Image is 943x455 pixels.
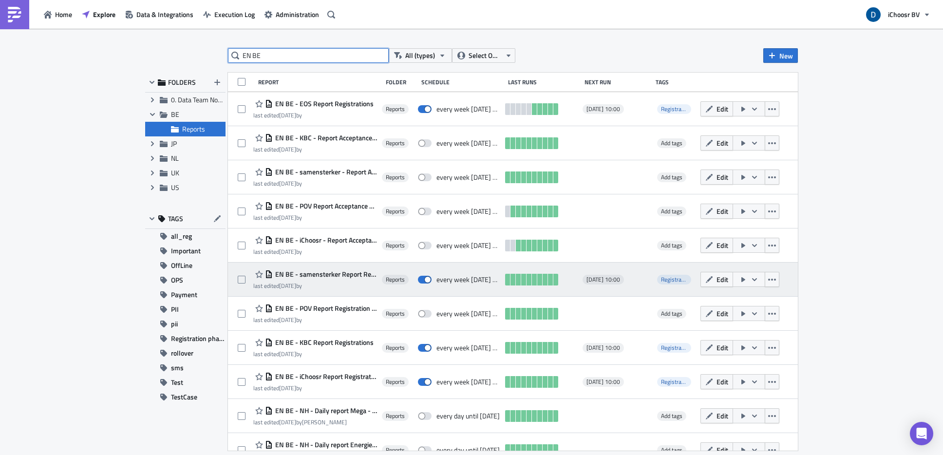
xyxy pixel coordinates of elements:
[171,168,179,178] span: UK
[171,375,183,390] span: Test
[171,317,178,331] span: pii
[276,9,319,19] span: Administration
[253,350,374,358] div: last edited by
[145,273,226,287] button: OPS
[436,207,501,216] div: every week on Monday until July 1, 2025
[436,446,500,455] div: every day until April 7, 2025
[700,101,733,116] button: Edit
[145,360,226,375] button: sms
[273,304,377,313] span: EN BE - POV Report Registration phase
[386,139,405,147] span: Reports
[171,109,179,119] span: BE
[661,104,707,114] span: Registration phase
[436,412,500,420] div: every day until July 1, 2025
[717,377,728,387] span: Edit
[436,139,501,148] div: every week on Monday until July 1, 2025
[421,78,503,86] div: Schedule
[253,146,377,153] div: last edited by
[253,214,377,221] div: last edited by
[168,78,196,87] span: FOLDERS
[260,7,324,22] button: Administration
[386,446,405,454] span: Reports
[279,315,296,324] time: 2025-05-19T09:28:07Z
[656,78,697,86] div: Tags
[661,445,682,455] span: Add tags
[198,7,260,22] button: Execution Log
[253,112,374,119] div: last edited by
[586,378,620,386] span: [DATE] 10:00
[717,308,728,319] span: Edit
[279,247,296,256] time: 2025-05-19T09:26:29Z
[182,124,205,134] span: Reports
[273,99,374,108] span: EN BE - EOS Report Registrations
[469,50,501,61] span: Select Owner
[279,383,296,393] time: 2025-07-23T14:56:16Z
[279,281,296,290] time: 2025-09-02T11:35:53Z
[436,309,501,318] div: every week on Monday until May 20, 2025
[717,240,728,250] span: Edit
[717,445,728,455] span: Edit
[273,202,377,210] span: EN BE - POV Report Acceptance phase May 2025
[386,412,405,420] span: Reports
[386,310,405,318] span: Reports
[586,105,620,113] span: [DATE] 10:00
[55,9,72,19] span: Home
[661,241,682,250] span: Add tags
[436,241,501,250] div: every week on Monday until July 1, 2025
[657,309,686,319] span: Add tags
[586,276,620,284] span: [DATE] 10:00
[657,411,686,421] span: Add tags
[214,9,255,19] span: Execution Log
[586,344,620,352] span: [DATE] 10:00
[253,418,377,426] div: last edited by [PERSON_NAME]
[700,340,733,355] button: Edit
[700,306,733,321] button: Edit
[386,276,405,284] span: Reports
[171,182,179,192] span: US
[171,346,193,360] span: rollover
[273,168,377,176] span: EN BE - samensterker - Report Acceptance phase May 2025
[136,9,193,19] span: Data & Integrations
[273,236,377,245] span: EN BE - iChoosr - Report Acceptance phase May 2025
[253,248,377,255] div: last edited by
[661,309,682,318] span: Add tags
[436,378,501,386] div: every week on Monday until October 22, 2025
[436,275,501,284] div: every week on Monday until October 22, 2025
[273,406,377,415] span: EN BE - NH - Daily report Mega - May 2025
[661,411,682,420] span: Add tags
[77,7,120,22] button: Explore
[763,48,798,63] button: New
[145,302,226,317] button: PII
[39,7,77,22] button: Home
[717,342,728,353] span: Edit
[888,9,920,19] span: iChoosr BV
[145,346,226,360] button: rollover
[171,302,179,317] span: PII
[661,377,707,386] span: Registration phase
[273,440,377,449] span: EN BE - NH - Daily report Energie.be- February 2025 KMO
[661,138,682,148] span: Add tags
[145,317,226,331] button: pii
[171,138,177,149] span: JP
[700,408,733,423] button: Edit
[273,270,377,279] span: EN BE - samensterker Report Registrations
[273,372,377,381] span: EN BE - iChoosr Report Registration
[657,275,691,284] span: Registration phase
[145,244,226,258] button: Important
[171,390,197,404] span: TestCase
[253,282,377,289] div: last edited by
[93,9,115,19] span: Explore
[279,417,296,427] time: 2025-06-19T06:21:14Z
[657,104,691,114] span: Registration phase
[120,7,198,22] a: Data & Integrations
[860,4,936,25] button: iChoosr BV
[657,207,686,216] span: Add tags
[657,241,686,250] span: Add tags
[700,374,733,389] button: Edit
[145,287,226,302] button: Payment
[253,384,377,392] div: last edited by
[171,229,192,244] span: all_reg
[171,95,271,105] span: 0. Data Team Notebooks & Reports
[700,135,733,151] button: Edit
